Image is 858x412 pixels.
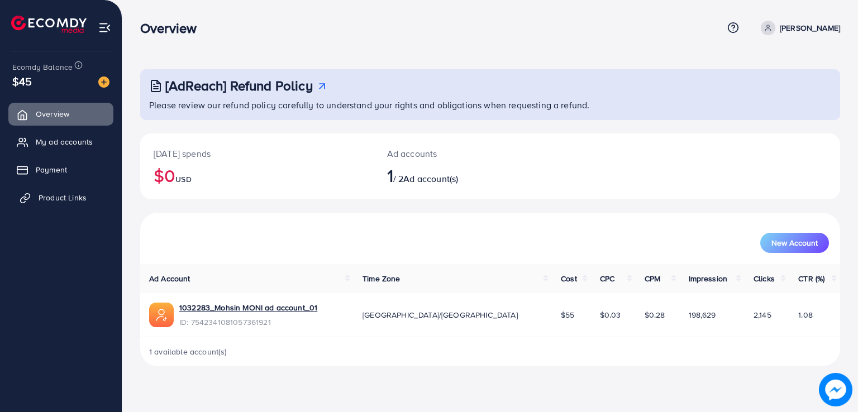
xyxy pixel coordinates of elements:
[645,309,665,320] span: $0.28
[600,309,621,320] span: $0.03
[561,309,574,320] span: $55
[154,165,360,186] h2: $0
[771,239,818,247] span: New Account
[754,273,775,284] span: Clicks
[179,317,317,328] span: ID: 7542341081057361921
[645,273,660,284] span: CPM
[12,61,73,73] span: Ecomdy Balance
[98,21,111,34] img: menu
[363,273,400,284] span: Time Zone
[387,162,393,188] span: 1
[165,78,313,94] h3: [AdReach] Refund Policy
[154,147,360,160] p: [DATE] spends
[387,147,535,160] p: Ad accounts
[8,159,113,181] a: Payment
[798,309,813,320] span: 1.08
[780,21,840,35] p: [PERSON_NAME]
[689,309,716,320] span: 198,629
[819,373,852,406] img: image
[149,303,174,327] img: ic-ads-acc.e4c84228.svg
[561,273,577,284] span: Cost
[8,131,113,153] a: My ad accounts
[600,273,614,284] span: CPC
[760,233,829,253] button: New Account
[754,309,771,320] span: 2,145
[140,20,206,36] h3: Overview
[98,76,109,88] img: image
[798,273,824,284] span: CTR (%)
[11,16,87,33] img: logo
[179,302,317,313] a: 1032283_Mohsin MONI ad account_01
[175,174,191,185] span: USD
[36,136,93,147] span: My ad accounts
[12,73,32,89] span: $45
[403,173,458,185] span: Ad account(s)
[8,186,113,209] a: Product Links
[36,164,67,175] span: Payment
[387,165,535,186] h2: / 2
[149,346,227,357] span: 1 available account(s)
[8,103,113,125] a: Overview
[689,273,728,284] span: Impression
[363,309,518,320] span: [GEOGRAPHIC_DATA]/[GEOGRAPHIC_DATA]
[36,108,69,119] span: Overview
[149,98,833,112] p: Please review our refund policy carefully to understand your rights and obligations when requesti...
[149,273,190,284] span: Ad Account
[756,21,840,35] a: [PERSON_NAME]
[39,192,87,203] span: Product Links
